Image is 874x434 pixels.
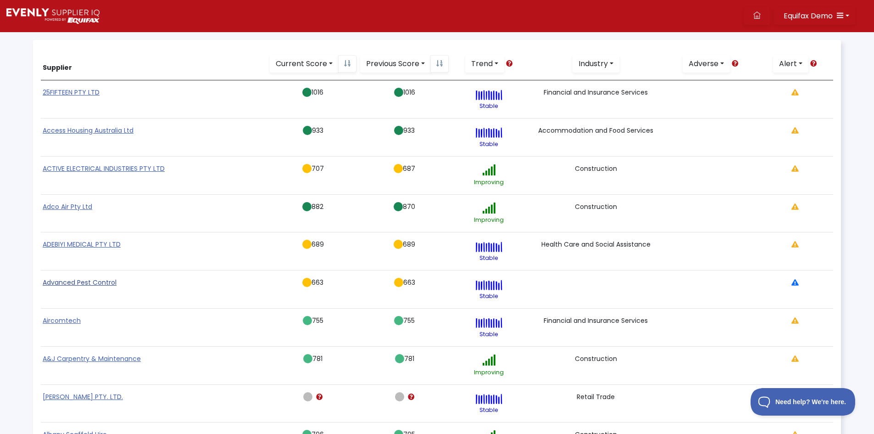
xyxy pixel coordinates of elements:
td: Construction [528,156,665,194]
span: 870 [403,202,415,211]
td: Financial and Insurance Services [528,80,665,118]
a: Advanced Pest Control [43,278,117,287]
td: Health Care and Social Assistance [528,232,665,271]
a: Previous Score [360,55,431,73]
img: stable.75ddb8f0.svg [475,280,502,291]
a: A&J Carpentry & Maintenance [43,354,141,363]
span: 933 [312,126,323,135]
span: 755 [312,316,323,325]
a: 25FIFTEEN PTY LTD [43,88,100,97]
span: 781 [312,354,323,363]
a: Sort By Ascending Score [338,55,356,73]
img: stable.75ddb8f0.svg [475,394,502,405]
small: Stable [479,292,498,300]
small: Stable [479,102,498,110]
button: Equifax Demo [774,7,855,25]
span: 689 [312,240,324,249]
span: 781 [404,354,414,363]
td: Construction [528,346,665,384]
span: 707 [312,164,324,173]
span: 1016 [312,88,323,97]
a: Adverse [683,55,730,73]
span: 755 [403,316,415,325]
a: Current Score [270,55,339,73]
small: Stable [479,140,498,148]
a: Access Housing Australia Ltd [43,126,134,135]
a: Aircomtech [43,316,81,325]
small: Improving [474,368,504,376]
small: Improving [474,178,504,186]
img: Supply Predict [6,8,100,24]
small: Stable [479,254,498,262]
span: 882 [312,202,323,211]
a: Alert [773,55,808,73]
td: Construction [528,194,665,232]
td: Financial and Insurance Services [528,308,665,346]
small: Improving [474,216,504,224]
div: Button group with nested dropdown [360,55,449,73]
span: 1016 [403,88,415,97]
a: ADEBIYI MEDICAL PTY LTD [43,240,121,249]
a: Adco Air Pty Ltd [43,202,92,211]
small: Stable [479,330,498,338]
small: Stable [479,406,498,414]
a: ACTIVE ELECTRICAL INDUSTRIES PTY LTD [43,164,165,173]
span: 687 [403,164,415,173]
img: stable.75ddb8f0.svg [475,317,502,328]
div: Button group with nested dropdown [270,55,356,73]
td: Retail Trade [528,384,665,423]
img: stable.75ddb8f0.svg [475,90,502,101]
iframe: Toggle Customer Support [751,388,856,416]
a: [PERSON_NAME] PTY. LTD. [43,392,123,401]
th: Supplier [41,48,268,80]
span: 663 [312,278,323,287]
img: stable.75ddb8f0.svg [475,242,502,253]
img: stable.75ddb8f0.svg [475,127,502,138]
span: 689 [403,240,415,249]
span: 933 [403,126,415,135]
td: Accommodation and Food Services [528,118,665,156]
span: Equifax Demo [784,11,833,21]
span: 663 [403,278,415,287]
a: Trend [465,55,504,73]
a: Sort By Ascending Score [430,55,449,73]
a: Industry [573,55,619,73]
